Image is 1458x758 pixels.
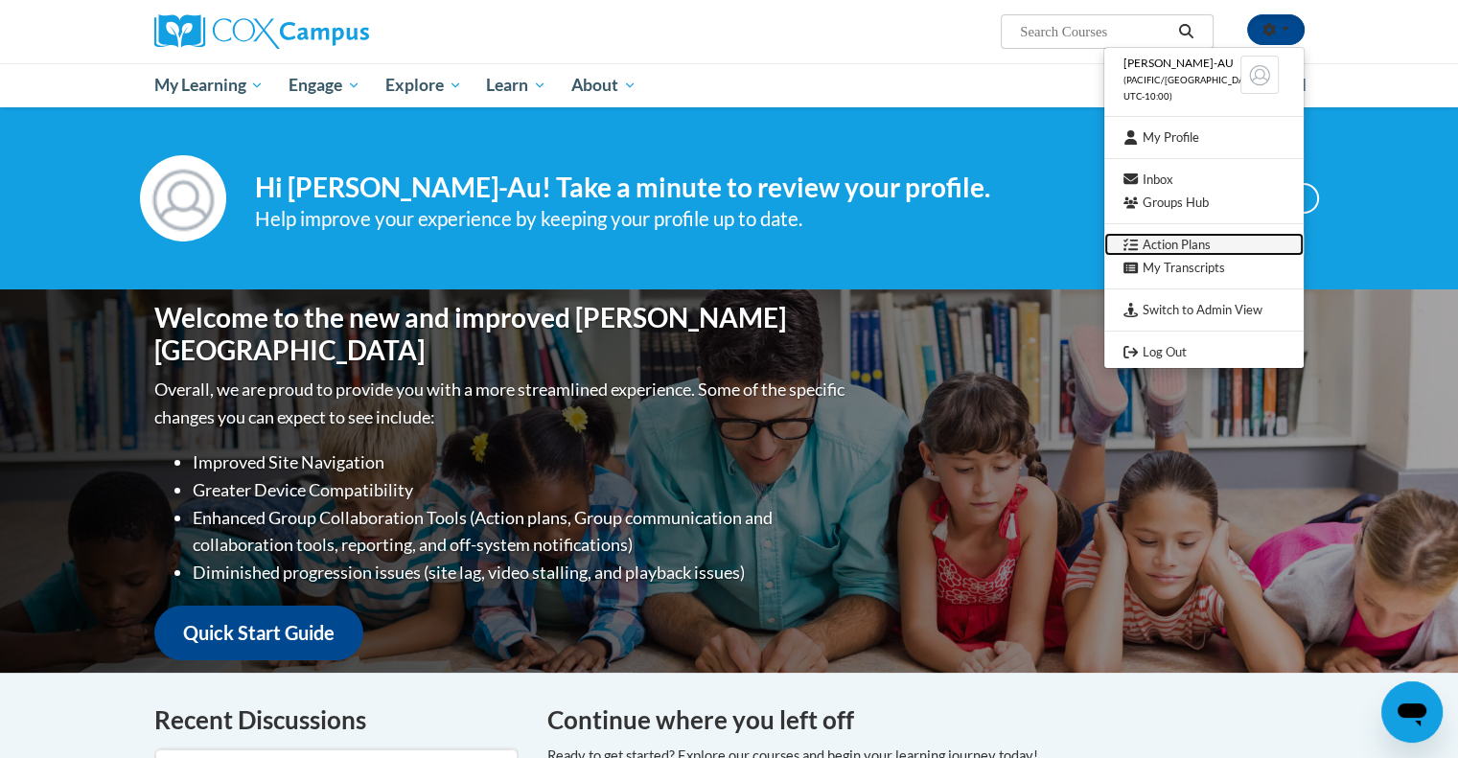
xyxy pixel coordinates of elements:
[559,63,649,107] a: About
[571,74,636,97] span: About
[547,701,1305,739] h4: Continue where you left off
[154,14,369,49] img: Cox Campus
[1104,191,1304,215] a: Groups Hub
[193,448,849,476] li: Improved Site Navigation
[154,701,519,739] h4: Recent Discussions
[126,63,1333,107] div: Main menu
[154,302,849,366] h1: Welcome to the new and improved [PERSON_NAME][GEOGRAPHIC_DATA]
[1171,20,1200,43] button: Search
[154,376,849,431] p: Overall, we are proud to provide you with a more streamlined experience. Some of the specific cha...
[154,606,363,660] a: Quick Start Guide
[1247,14,1305,45] button: Account Settings
[193,504,849,560] li: Enhanced Group Collaboration Tools (Action plans, Group communication and collaboration tools, re...
[1104,256,1304,280] a: My Transcripts
[474,63,559,107] a: Learn
[1104,233,1304,257] a: Action Plans
[373,63,474,107] a: Explore
[1104,168,1304,192] a: Inbox
[140,155,226,241] img: Profile Image
[255,203,1171,235] div: Help improve your experience by keeping your profile up to date.
[193,559,849,586] li: Diminished progression issues (site lag, video stalling, and playback issues)
[289,74,360,97] span: Engage
[1381,681,1443,743] iframe: Button to launch messaging window
[255,172,1171,204] h4: Hi [PERSON_NAME]-Au! Take a minute to review your profile.
[142,63,277,107] a: My Learning
[1123,56,1234,70] span: [PERSON_NAME]-Au
[153,74,264,97] span: My Learning
[1104,126,1304,149] a: My Profile
[1240,56,1279,94] img: Learner Profile Avatar
[276,63,373,107] a: Engage
[1018,20,1171,43] input: Search Courses
[1104,340,1304,364] a: Logout
[154,14,519,49] a: Cox Campus
[1123,75,1257,102] span: (Pacific/[GEOGRAPHIC_DATA] UTC-10:00)
[385,74,462,97] span: Explore
[1104,298,1304,322] a: Switch to Admin View
[193,476,849,504] li: Greater Device Compatibility
[486,74,546,97] span: Learn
